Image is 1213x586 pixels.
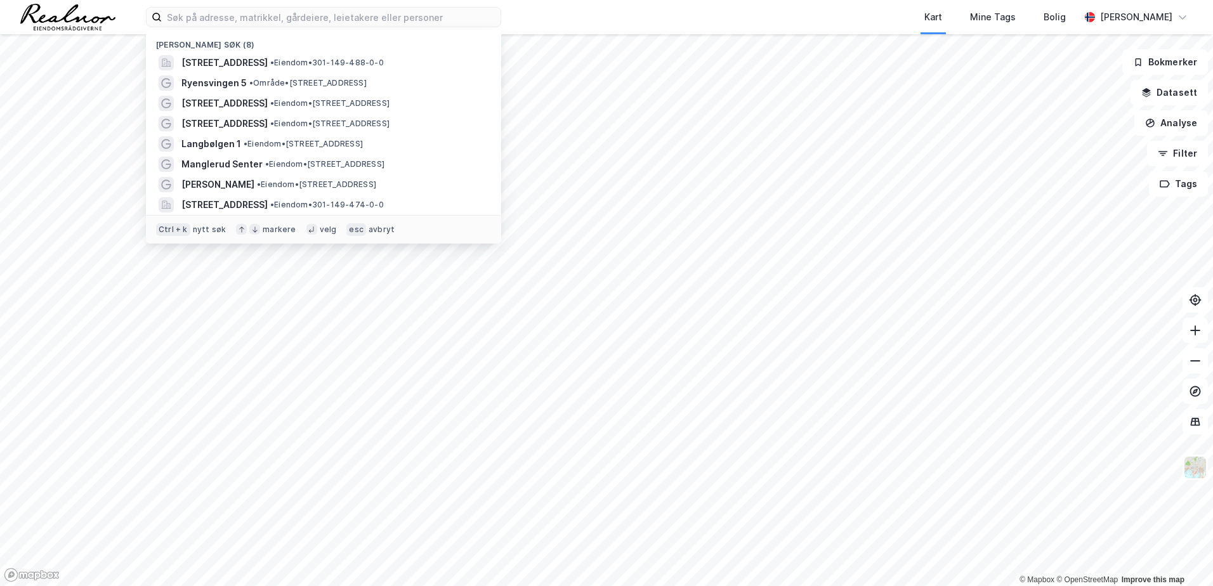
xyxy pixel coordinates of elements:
[4,568,60,582] a: Mapbox homepage
[265,159,269,169] span: •
[1150,525,1213,586] iframe: Chat Widget
[346,223,366,236] div: esc
[146,30,501,53] div: [PERSON_NAME] søk (8)
[270,119,390,129] span: Eiendom • [STREET_ADDRESS]
[1044,10,1066,25] div: Bolig
[1056,575,1118,584] a: OpenStreetMap
[257,179,261,189] span: •
[1149,171,1208,197] button: Tags
[156,223,190,236] div: Ctrl + k
[270,58,274,67] span: •
[1134,110,1208,136] button: Analyse
[270,98,390,108] span: Eiendom • [STREET_ADDRESS]
[265,159,384,169] span: Eiendom • [STREET_ADDRESS]
[1131,80,1208,105] button: Datasett
[20,4,115,30] img: realnor-logo.934646d98de889bb5806.png
[924,10,942,25] div: Kart
[270,98,274,108] span: •
[1147,141,1208,166] button: Filter
[181,55,268,70] span: [STREET_ADDRESS]
[249,78,367,88] span: Område • [STREET_ADDRESS]
[1100,10,1172,25] div: [PERSON_NAME]
[263,225,296,235] div: markere
[1122,49,1208,75] button: Bokmerker
[181,136,241,152] span: Langbølgen 1
[162,8,501,27] input: Søk på adresse, matrikkel, gårdeiere, leietakere eller personer
[270,119,274,128] span: •
[181,96,268,111] span: [STREET_ADDRESS]
[181,177,254,192] span: [PERSON_NAME]
[970,10,1016,25] div: Mine Tags
[193,225,226,235] div: nytt søk
[249,78,253,88] span: •
[257,179,376,190] span: Eiendom • [STREET_ADDRESS]
[244,139,363,149] span: Eiendom • [STREET_ADDRESS]
[181,157,263,172] span: Manglerud Senter
[369,225,395,235] div: avbryt
[1020,575,1054,584] a: Mapbox
[270,200,384,210] span: Eiendom • 301-149-474-0-0
[181,75,247,91] span: Ryensvingen 5
[320,225,337,235] div: velg
[244,139,247,148] span: •
[1122,575,1184,584] a: Improve this map
[181,116,268,131] span: [STREET_ADDRESS]
[1150,525,1213,586] div: Kontrollprogram for chat
[270,200,274,209] span: •
[270,58,384,68] span: Eiendom • 301-149-488-0-0
[1183,455,1207,479] img: Z
[181,197,268,212] span: [STREET_ADDRESS]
